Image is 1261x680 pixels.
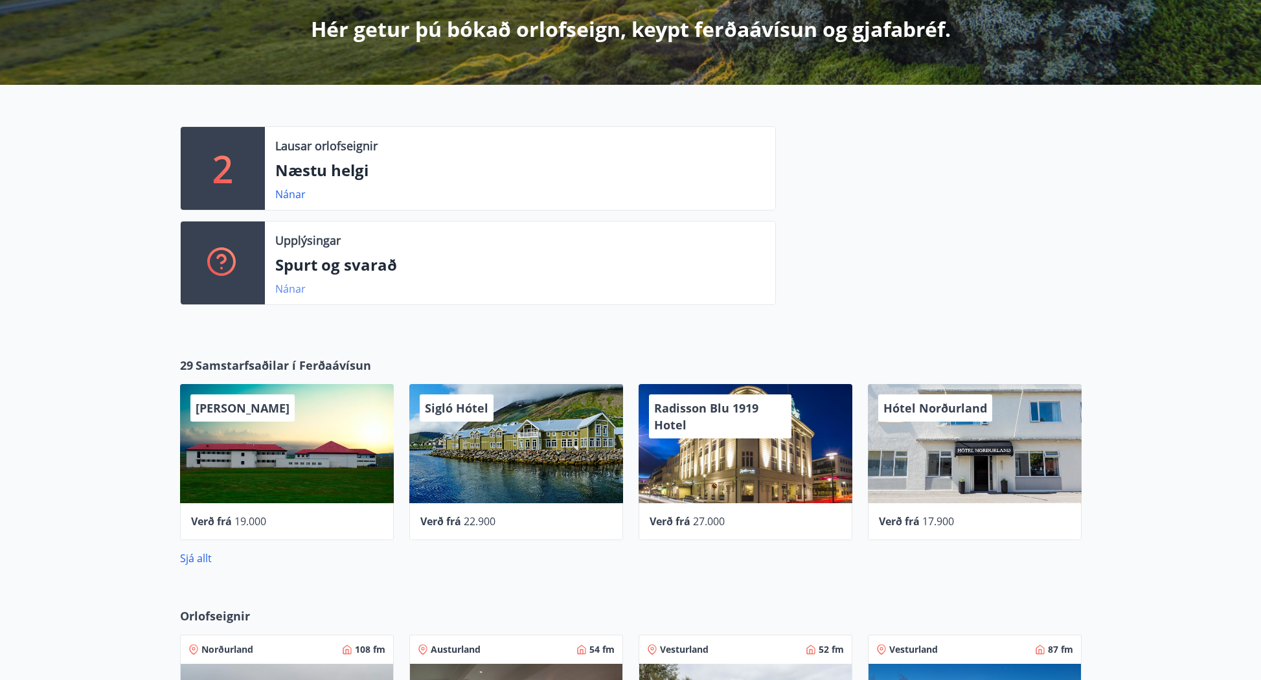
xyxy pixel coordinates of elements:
span: Orlofseignir [180,607,250,624]
span: Norðurland [201,643,253,656]
span: Verð frá [650,514,690,528]
a: Sjá allt [180,551,212,565]
span: Vesturland [660,643,709,656]
a: Nánar [275,187,306,201]
span: 27.000 [693,514,725,528]
p: Upplýsingar [275,232,341,249]
p: Næstu helgi [275,159,765,181]
p: Spurt og svarað [275,254,765,276]
span: 29 [180,357,193,374]
p: Lausar orlofseignir [275,137,378,154]
span: 108 fm [355,643,385,656]
span: Hótel Norðurland [883,400,987,416]
span: Sigló Hótel [425,400,488,416]
span: Austurland [431,643,481,656]
span: [PERSON_NAME] [196,400,290,416]
span: Verð frá [191,514,232,528]
span: 19.000 [234,514,266,528]
a: Nánar [275,282,306,296]
span: Samstarfsaðilar í Ferðaávísun [196,357,371,374]
span: 54 fm [589,643,615,656]
span: Verð frá [879,514,920,528]
span: Verð frá [420,514,461,528]
span: 52 fm [819,643,844,656]
span: 22.900 [464,514,495,528]
span: 87 fm [1048,643,1073,656]
span: Vesturland [889,643,938,656]
p: 2 [212,144,233,193]
span: 17.900 [922,514,954,528]
p: Hér getur þú bókað orlofseign, keypt ferðaávísun og gjafabréf. [311,15,951,43]
span: Radisson Blu 1919 Hotel [654,400,758,433]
